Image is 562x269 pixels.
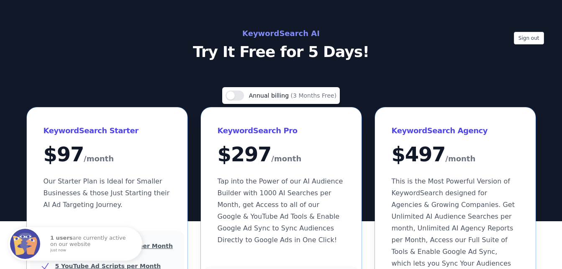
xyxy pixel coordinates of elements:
[10,229,40,259] img: Fomo
[392,144,519,166] div: $ 497
[392,124,519,137] h3: KeywordSearch Agency
[44,144,171,166] div: $ 97
[291,92,337,99] span: (3 Months Free)
[44,177,170,209] span: Our Starter Plan is Ideal for Smaller Businesses & those Just Starting their AI Ad Targeting Jour...
[94,27,469,40] h2: KeywordSearch AI
[514,32,544,44] button: Sign out
[249,92,291,99] span: Annual billing
[218,144,345,166] div: $ 297
[218,177,343,244] span: Tap into the Power of our AI Audience Builder with 1000 AI Searches per Month, get Access to all ...
[44,124,171,137] h3: KeywordSearch Starter
[50,235,73,241] strong: 1 users
[271,152,301,166] span: /month
[84,152,114,166] span: /month
[50,248,131,253] small: just now
[50,235,134,252] p: are currently active on our website
[445,152,475,166] span: /month
[94,44,469,60] p: Try It Free for 5 Days!
[218,124,345,137] h3: KeywordSearch Pro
